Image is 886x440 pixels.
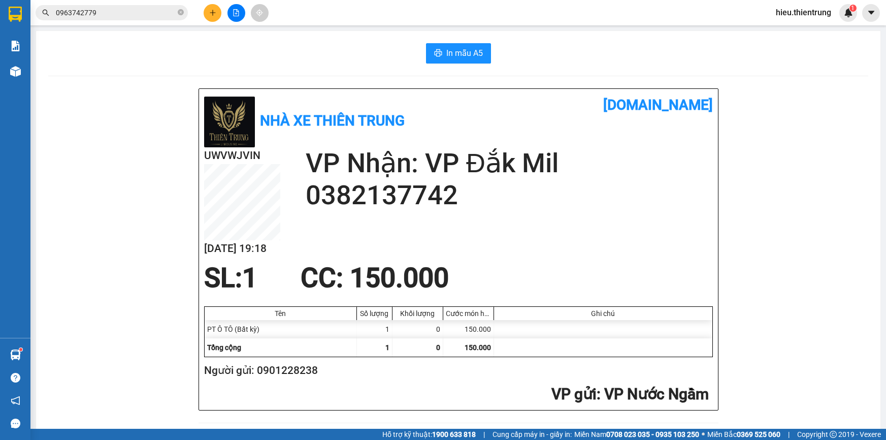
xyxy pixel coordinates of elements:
[294,263,455,293] div: CC : 150.000
[446,47,483,59] span: In mẫu A5
[392,320,443,338] div: 0
[233,9,240,16] span: file-add
[497,309,710,318] div: Ghi chú
[9,7,22,22] img: logo-vxr
[465,343,491,352] span: 150.000
[56,7,176,18] input: Tìm tên, số ĐT hoặc mã đơn
[434,49,442,58] span: printer
[42,9,49,16] span: search
[702,432,705,436] span: ⚪️
[207,309,354,318] div: Tên
[251,4,269,22] button: aim
[603,97,713,113] b: [DOMAIN_NAME]
[306,147,713,179] h2: VP Nhận: VP Đắk Mil
[844,8,853,17] img: icon-new-feature
[204,240,280,257] h2: [DATE] 19:18
[483,429,485,440] span: |
[432,430,476,438] strong: 1900 633 818
[178,8,184,18] span: close-circle
[10,41,21,51] img: solution-icon
[382,429,476,440] span: Hỗ trợ kỹ thuật:
[260,112,405,129] b: Nhà xe Thiên Trung
[10,350,21,360] img: warehouse-icon
[256,9,263,16] span: aim
[493,429,572,440] span: Cung cấp máy in - giấy in:
[11,373,20,383] span: question-circle
[10,66,21,77] img: warehouse-icon
[574,429,699,440] span: Miền Nam
[707,429,780,440] span: Miền Bắc
[204,4,221,22] button: plus
[306,179,713,211] h2: 0382137742
[830,431,837,438] span: copyright
[11,396,20,405] span: notification
[867,8,876,17] span: caret-down
[11,419,20,428] span: message
[788,429,790,440] span: |
[359,309,389,318] div: Số lượng
[209,9,216,16] span: plus
[768,6,839,19] span: hieu.thientrung
[227,4,245,22] button: file-add
[551,385,597,403] span: VP gửi
[19,348,22,351] sup: 1
[207,343,241,352] span: Tổng cộng
[849,5,857,12] sup: 1
[385,343,389,352] span: 1
[204,147,280,164] h2: UWVWJVIN
[606,430,699,438] strong: 0708 023 035 - 0935 103 250
[178,9,184,15] span: close-circle
[443,320,494,338] div: 150.000
[357,320,392,338] div: 1
[242,262,257,294] span: 1
[737,430,780,438] strong: 0369 525 060
[426,43,491,64] button: printerIn mẫu A5
[395,309,440,318] div: Khối lượng
[205,320,357,338] div: PT Ô TÔ (Bất kỳ)
[436,343,440,352] span: 0
[851,5,855,12] span: 1
[446,309,491,318] div: Cước món hàng
[204,262,242,294] span: SL:
[204,384,709,405] h2: : VP Nước Ngầm
[862,4,880,22] button: caret-down
[204,362,709,379] h2: Người gửi: 0901228238
[204,97,255,147] img: logo.jpg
